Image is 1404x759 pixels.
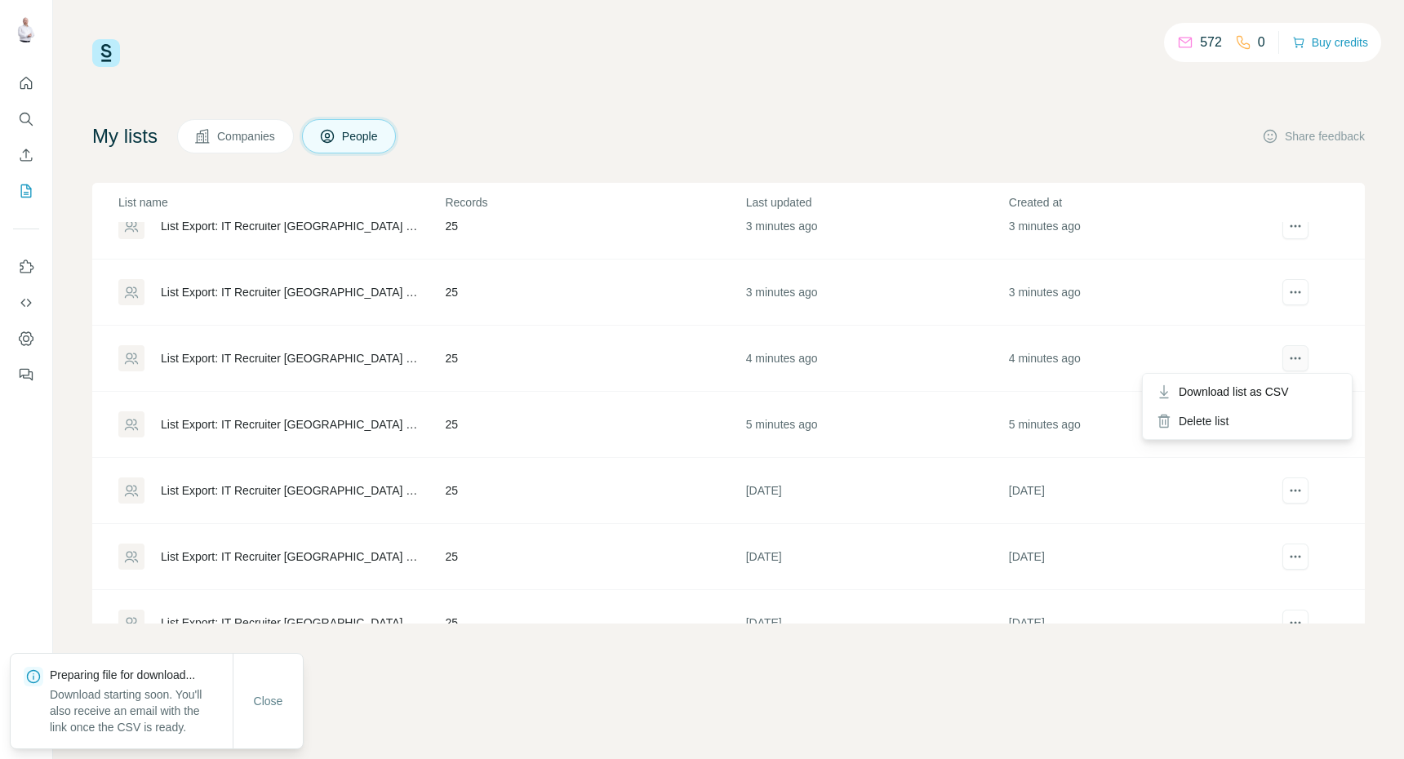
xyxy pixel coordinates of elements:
[161,284,417,300] div: List Export: IT Recruiter [GEOGRAPHIC_DATA] - [DATE] 07:08
[161,218,417,234] div: List Export: IT Recruiter [GEOGRAPHIC_DATA] - [DATE] 07:09
[444,392,744,458] td: 25
[92,39,120,67] img: Surfe Logo
[1008,193,1271,260] td: 3 minutes ago
[444,458,744,524] td: 25
[445,194,744,211] p: Records
[1008,260,1271,326] td: 3 minutes ago
[1008,524,1271,590] td: [DATE]
[1282,213,1308,239] button: actions
[1282,544,1308,570] button: actions
[1258,33,1265,52] p: 0
[1200,33,1222,52] p: 572
[118,194,443,211] p: List name
[1282,345,1308,371] button: actions
[13,176,39,206] button: My lists
[745,193,1008,260] td: 3 minutes ago
[745,392,1008,458] td: 5 minutes ago
[1008,392,1271,458] td: 5 minutes ago
[13,252,39,282] button: Use Surfe on LinkedIn
[745,524,1008,590] td: [DATE]
[161,548,417,565] div: List Export: IT Recruiter [GEOGRAPHIC_DATA] - [DATE] 07:10
[746,194,1007,211] p: Last updated
[217,128,277,144] span: Companies
[13,288,39,317] button: Use Surfe API
[1179,384,1289,400] span: Download list as CSV
[1292,31,1368,54] button: Buy credits
[1146,406,1348,436] div: Delete list
[92,123,158,149] h4: My lists
[444,193,744,260] td: 25
[745,458,1008,524] td: [DATE]
[444,260,744,326] td: 25
[242,686,295,716] button: Close
[1282,477,1308,504] button: actions
[745,260,1008,326] td: 3 minutes ago
[50,667,233,683] p: Preparing file for download...
[254,693,283,709] span: Close
[745,326,1008,392] td: 4 minutes ago
[13,104,39,134] button: Search
[1008,590,1271,656] td: [DATE]
[13,360,39,389] button: Feedback
[745,590,1008,656] td: [DATE]
[444,326,744,392] td: 25
[13,16,39,42] img: Avatar
[161,416,417,433] div: List Export: IT Recruiter [GEOGRAPHIC_DATA] - [DATE] 07:07
[444,524,744,590] td: 25
[342,128,380,144] span: People
[1008,326,1271,392] td: 4 minutes ago
[1282,610,1308,636] button: actions
[13,140,39,170] button: Enrich CSV
[161,350,417,366] div: List Export: IT Recruiter [GEOGRAPHIC_DATA] - [DATE] 07:08
[13,324,39,353] button: Dashboard
[50,686,233,735] p: Download starting soon. You'll also receive an email with the link once the CSV is ready.
[1282,279,1308,305] button: actions
[1009,194,1270,211] p: Created at
[13,69,39,98] button: Quick start
[1008,458,1271,524] td: [DATE]
[161,615,417,631] div: List Export: IT Recruiter [GEOGRAPHIC_DATA] - [DATE] 07:09
[444,590,744,656] td: 25
[1262,128,1365,144] button: Share feedback
[161,482,417,499] div: List Export: IT Recruiter [GEOGRAPHIC_DATA] - [DATE] 07:10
